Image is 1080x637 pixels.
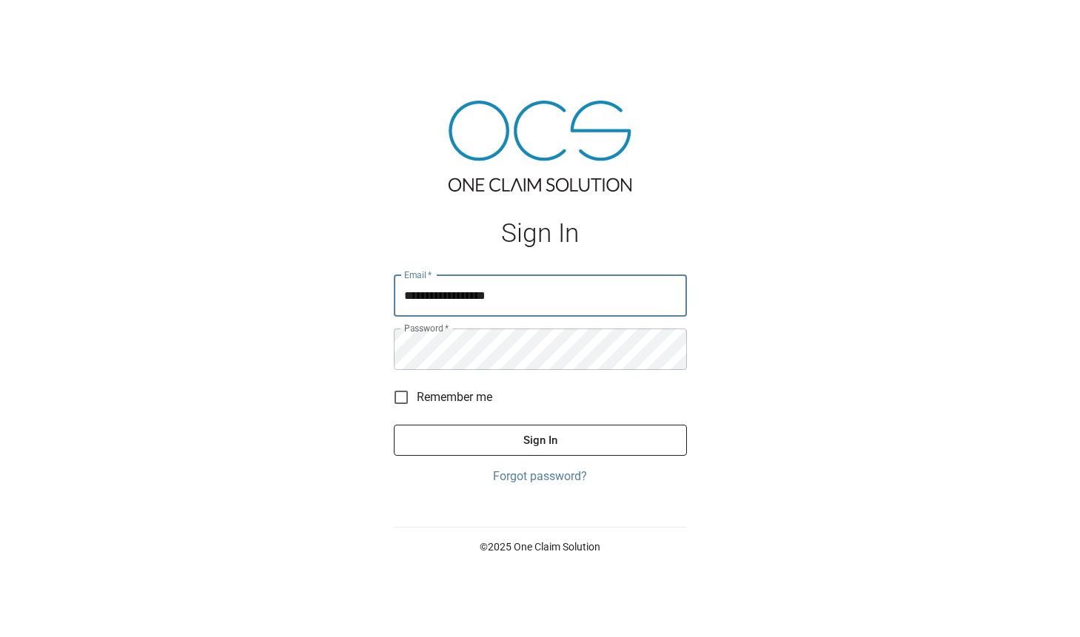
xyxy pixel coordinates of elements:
img: ocs-logo-tra.png [449,101,631,192]
span: Remember me [417,388,492,406]
label: Password [404,322,449,334]
h1: Sign In [394,218,687,249]
a: Forgot password? [394,468,687,485]
img: ocs-logo-white-transparent.png [18,9,77,38]
p: © 2025 One Claim Solution [394,539,687,554]
label: Email [404,269,432,281]
button: Sign In [394,425,687,456]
